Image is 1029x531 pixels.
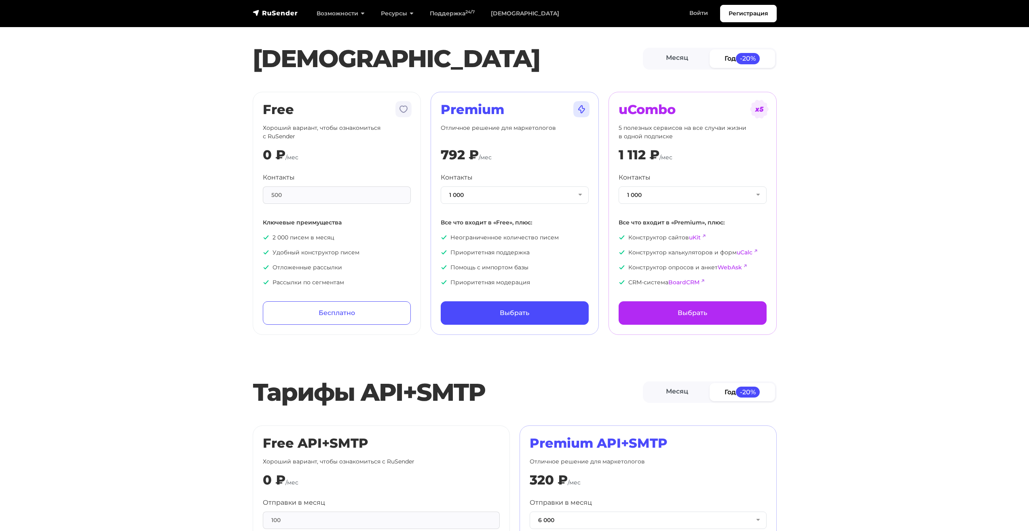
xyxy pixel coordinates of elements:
div: 792 ₽ [441,147,479,163]
p: Удобный конструктор писем [263,248,411,257]
p: Приоритетная поддержка [441,248,589,257]
a: Месяц [644,383,710,401]
a: Ресурсы [373,5,422,22]
img: icon-ok.svg [619,249,625,256]
p: Ключевые преимущества [263,218,411,227]
img: icon-ok.svg [619,264,625,271]
h2: Free [263,102,411,117]
button: 6 000 [530,512,767,529]
div: 0 ₽ [263,147,285,163]
img: icon-ok.svg [263,249,269,256]
img: icon-ok.svg [441,264,447,271]
a: Регистрация [720,5,777,22]
p: Отличное решение для маркетологов [441,124,589,141]
span: /мес [285,154,298,161]
p: 5 полезных сервисов на все случаи жизни в одной подписке [619,124,767,141]
span: -20% [736,387,760,398]
a: Выбрать [441,301,589,325]
label: Контакты [619,173,651,182]
img: icon-ok.svg [263,234,269,241]
a: [DEMOGRAPHIC_DATA] [483,5,567,22]
img: tarif-premium.svg [572,99,591,119]
p: Все что входит в «Premium», плюс: [619,218,767,227]
h2: Free API+SMTP [263,436,500,451]
a: uKit [689,234,701,241]
a: Год [710,49,775,68]
a: uCalc [737,249,752,256]
a: Войти [681,5,716,21]
div: 0 ₽ [263,472,285,488]
label: Отправки в месяц [530,498,592,508]
p: Конструктор калькуляторов и форм [619,248,767,257]
button: 1 000 [619,186,767,204]
a: WebAsk [718,264,742,271]
span: /мес [285,479,298,486]
a: Год [710,383,775,401]
h2: Premium API+SMTP [530,436,767,451]
img: icon-ok.svg [441,279,447,286]
h2: Premium [441,102,589,117]
p: Помощь с импортом базы [441,263,589,272]
button: 1 000 [441,186,589,204]
p: Неограниченное количество писем [441,233,589,242]
img: icon-ok.svg [441,234,447,241]
p: Хороший вариант, чтобы ознакомиться с RuSender [263,124,411,141]
a: Выбрать [619,301,767,325]
img: RuSender [253,9,298,17]
h1: [DEMOGRAPHIC_DATA] [253,44,643,73]
p: Приоритетная модерация [441,278,589,287]
p: Отложенные рассылки [263,263,411,272]
p: CRM-система [619,278,767,287]
p: Рассылки по сегментам [263,278,411,287]
sup: 24/7 [465,9,475,15]
label: Контакты [263,173,295,182]
a: Поддержка24/7 [422,5,483,22]
p: Хороший вариант, чтобы ознакомиться с RuSender [263,457,500,466]
h2: Тарифы API+SMTP [253,378,643,407]
img: icon-ok.svg [619,279,625,286]
img: tarif-ucombo.svg [750,99,769,119]
label: Контакты [441,173,473,182]
span: /мес [659,154,672,161]
div: 1 112 ₽ [619,147,659,163]
span: /мес [568,479,581,486]
a: Месяц [644,49,710,68]
img: icon-ok.svg [619,234,625,241]
a: BoardCRM [668,279,699,286]
p: Конструктор опросов и анкет [619,263,767,272]
label: Отправки в месяц [263,498,325,508]
a: Бесплатно [263,301,411,325]
p: Отличное решение для маркетологов [530,457,767,466]
a: Возможности [308,5,373,22]
span: /мес [479,154,492,161]
p: Конструктор сайтов [619,233,767,242]
h2: uCombo [619,102,767,117]
span: -20% [736,53,760,64]
div: 320 ₽ [530,472,568,488]
img: tarif-free.svg [394,99,413,119]
img: icon-ok.svg [263,264,269,271]
img: icon-ok.svg [263,279,269,286]
p: Все что входит в «Free», плюс: [441,218,589,227]
img: icon-ok.svg [441,249,447,256]
p: 2 000 писем в месяц [263,233,411,242]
